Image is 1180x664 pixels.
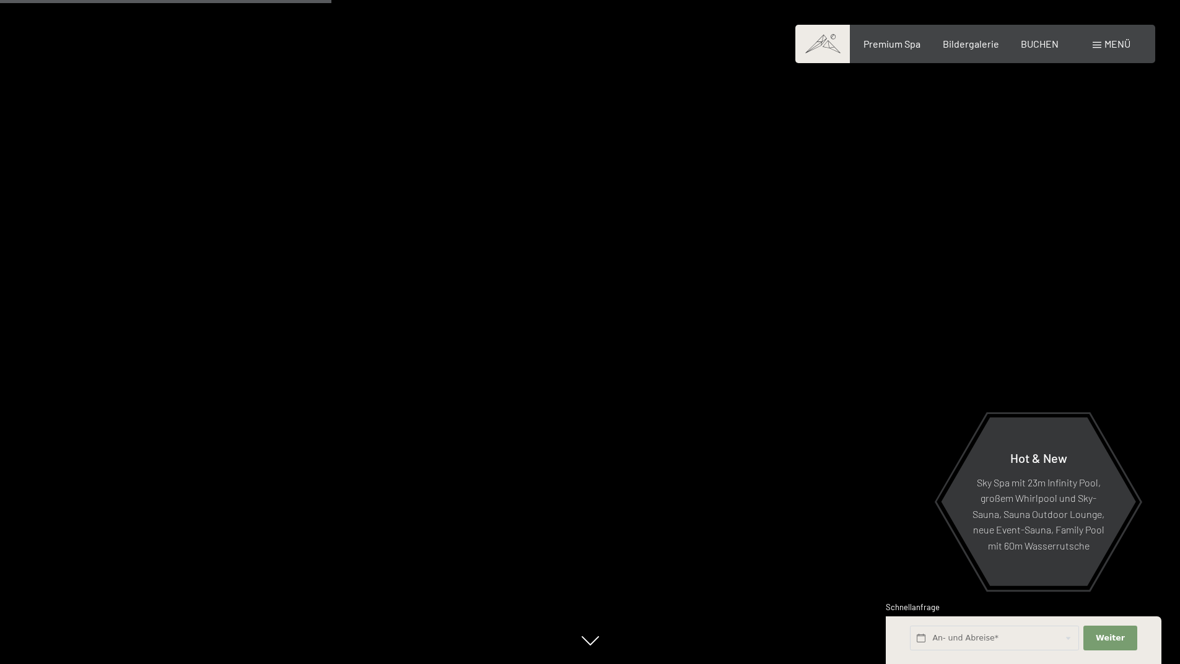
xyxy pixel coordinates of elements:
a: Bildergalerie [943,38,999,50]
a: Hot & New Sky Spa mit 23m Infinity Pool, großem Whirlpool und Sky-Sauna, Sauna Outdoor Lounge, ne... [940,416,1137,587]
span: Hot & New [1010,450,1067,465]
p: Sky Spa mit 23m Infinity Pool, großem Whirlpool und Sky-Sauna, Sauna Outdoor Lounge, neue Event-S... [971,474,1106,553]
span: Menü [1104,38,1130,50]
span: Weiter [1096,632,1125,644]
span: Schnellanfrage [886,602,940,612]
a: Premium Spa [863,38,920,50]
a: BUCHEN [1021,38,1059,50]
button: Weiter [1083,626,1137,651]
